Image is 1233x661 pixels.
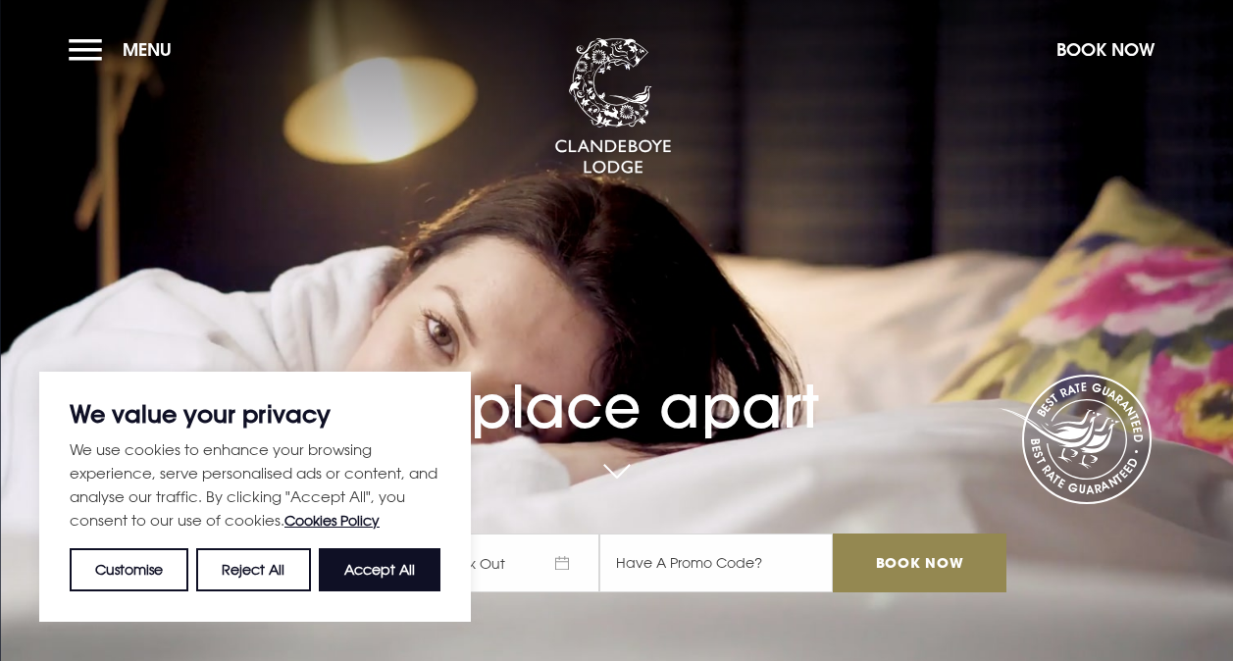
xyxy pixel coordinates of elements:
button: Book Now [1047,28,1164,71]
button: Accept All [319,548,440,591]
div: We value your privacy [39,372,471,622]
button: Menu [69,28,181,71]
input: Have A Promo Code? [599,534,833,592]
p: We use cookies to enhance your browsing experience, serve personalised ads or content, and analys... [70,437,440,533]
span: Check Out [413,534,599,592]
a: Cookies Policy [284,512,380,529]
span: Menu [123,38,172,61]
input: Book Now [833,534,1005,592]
button: Reject All [196,548,310,591]
p: We value your privacy [70,402,440,426]
button: Customise [70,548,188,591]
img: Clandeboye Lodge [554,38,672,176]
h1: A place apart [227,331,1005,441]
